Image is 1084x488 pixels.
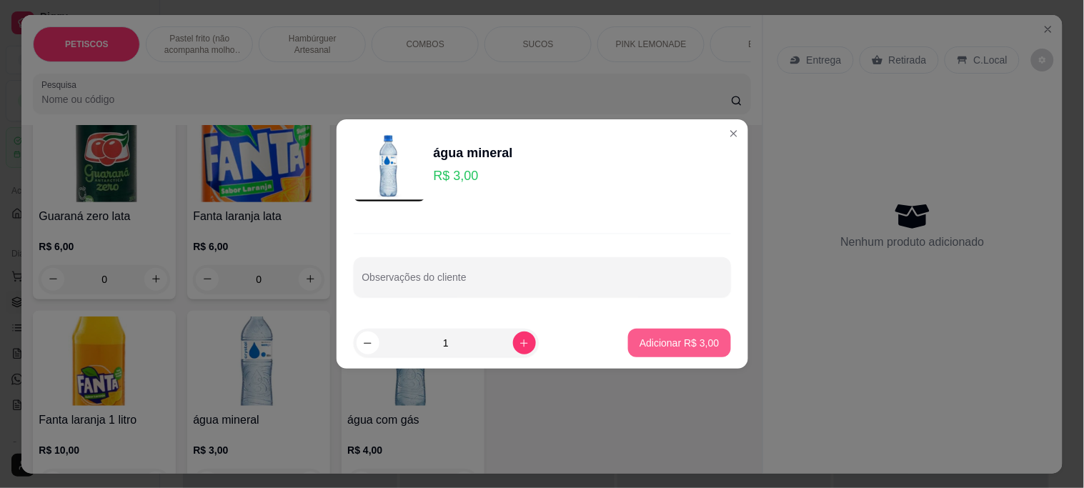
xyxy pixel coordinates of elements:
button: decrease-product-quantity [357,332,379,354]
img: product-image [354,131,425,202]
button: Close [722,122,745,145]
button: increase-product-quantity [513,332,536,354]
p: Adicionar R$ 3,00 [640,336,719,350]
p: R$ 3,00 [434,166,513,186]
button: Adicionar R$ 3,00 [628,329,730,357]
input: Observações do cliente [362,276,722,290]
div: água mineral [434,143,513,163]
